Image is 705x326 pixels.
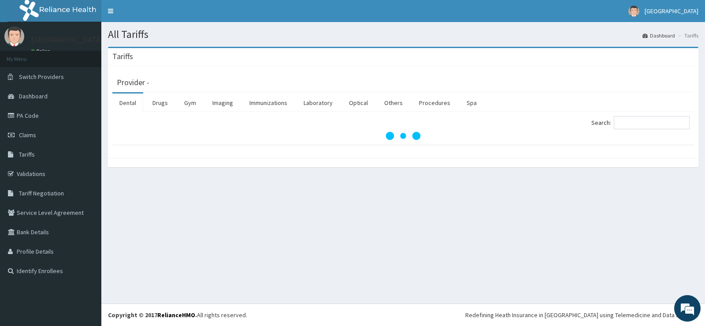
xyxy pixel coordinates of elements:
a: Laboratory [297,94,340,112]
a: Procedures [412,94,457,112]
a: Imaging [205,94,240,112]
h1: All Tariffs [108,29,698,40]
div: Redefining Heath Insurance in [GEOGRAPHIC_DATA] using Telemedicine and Data Science! [465,311,698,319]
a: Online [31,48,52,54]
span: Dashboard [19,92,48,100]
p: [GEOGRAPHIC_DATA] [31,36,104,44]
strong: Copyright © 2017 . [108,311,197,319]
span: Tariffs [19,150,35,158]
li: Tariffs [676,32,698,39]
span: [GEOGRAPHIC_DATA] [645,7,698,15]
label: Search: [591,116,690,129]
a: Spa [460,94,484,112]
svg: audio-loading [386,118,421,154]
img: User Image [4,26,24,46]
h3: Provider - [117,79,149,86]
a: Optical [342,94,375,112]
span: Tariff Negotiation [19,189,64,197]
span: Switch Providers [19,73,64,81]
span: Claims [19,131,36,139]
h3: Tariffs [112,52,133,60]
a: Dashboard [642,32,675,39]
a: Dental [112,94,143,112]
img: User Image [628,6,639,17]
a: Others [377,94,410,112]
a: Gym [177,94,203,112]
a: Immunizations [242,94,294,112]
input: Search: [614,116,690,129]
a: Drugs [145,94,175,112]
footer: All rights reserved. [101,304,705,326]
a: RelianceHMO [157,311,195,319]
